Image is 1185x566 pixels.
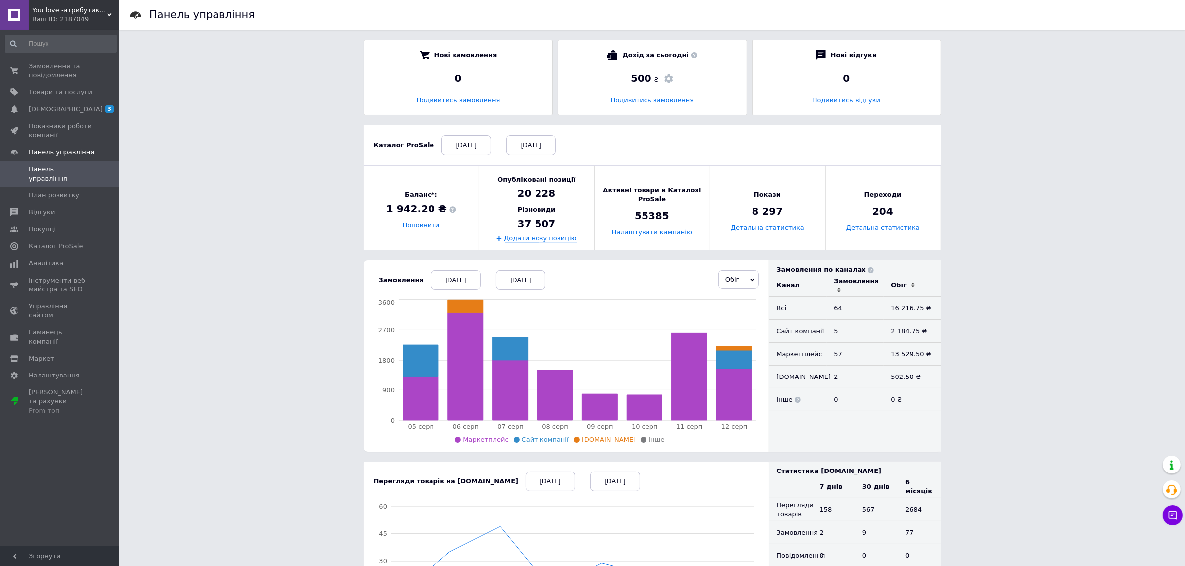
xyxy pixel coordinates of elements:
[29,371,80,380] span: Налаштування
[496,270,545,290] div: [DATE]
[676,423,702,430] tspan: 11 серп
[518,206,555,215] span: Різновиди
[149,9,255,21] h1: Панель управління
[5,35,117,53] input: Пошук
[379,558,387,565] tspan: 30
[648,436,664,443] span: Інше
[769,388,827,411] td: Інше
[379,276,424,284] div: Замовлення
[827,320,884,343] td: 5
[884,297,941,320] td: 16 216.75 ₴
[582,436,636,443] span: [DOMAIN_NAME]
[408,423,434,430] tspan: 05 серп
[622,50,697,60] span: Дохід за сьогодні
[390,417,394,424] tspan: 0
[463,436,508,443] span: Маркетплейс
[441,135,491,155] div: [DATE]
[497,176,575,185] span: Опубліковані позиції
[29,242,83,251] span: Каталог ProSale
[777,467,941,475] div: Статистика [DOMAIN_NAME]
[762,71,931,85] div: 0
[891,281,907,290] div: Обіг
[506,135,556,155] div: [DATE]
[29,406,92,415] div: Prom топ
[898,498,941,521] td: 2684
[654,75,659,84] span: ₴
[725,276,740,283] span: Обіг
[374,477,519,486] div: Перегляди товарів на [DOMAIN_NAME]
[587,423,613,430] tspan: 09 серп
[812,521,855,544] td: 2
[431,270,481,290] div: [DATE]
[29,328,92,346] span: Гаманець компанії
[29,191,79,200] span: План розвитку
[864,190,902,199] span: Переходи
[504,234,576,242] a: Додати нову позицію
[378,299,394,306] tspan: 3600
[382,386,395,394] tspan: 900
[812,498,855,521] td: 158
[752,205,783,219] span: 8 297
[612,229,692,236] a: Налаштувати кампанію
[827,366,884,388] td: 2
[884,388,941,411] td: 0 ₴
[497,423,524,430] tspan: 07 серп
[812,96,880,104] a: Подивитись відгуки
[32,6,107,15] span: You love -атрибутика, сувеніри та прикраси
[855,521,898,544] td: 9
[522,436,569,443] span: Сайт компанії
[29,62,92,80] span: Замовлення та повідомлення
[769,498,812,521] td: Перегляди товарів
[434,50,497,60] span: Нові замовлення
[769,366,827,388] td: [DOMAIN_NAME]
[386,202,456,216] span: 1 942.20 ₴
[846,224,920,232] a: Детальна статистика
[827,343,884,366] td: 57
[29,165,92,183] span: Панель управління
[595,186,710,204] span: Активні товари в Каталозі ProSale
[374,141,434,150] div: Каталог ProSale
[632,423,658,430] tspan: 10 серп
[379,503,387,510] tspan: 60
[29,122,92,140] span: Показники роботи компанії
[777,265,941,274] div: Замовлення по каналах
[754,190,781,199] span: Покази
[29,388,92,415] span: [PERSON_NAME] та рахунки
[611,96,694,104] a: Подивитись замовлення
[769,343,827,366] td: Маркетплейс
[855,498,898,521] td: 567
[827,388,884,411] td: 0
[105,105,114,113] span: 3
[827,297,884,320] td: 64
[590,472,640,491] div: [DATE]
[542,423,568,430] tspan: 08 серп
[452,423,479,430] tspan: 06 серп
[834,277,879,285] div: Замовлення
[374,71,542,85] div: 0
[769,274,827,297] td: Канал
[769,320,827,343] td: Сайт компанії
[1163,505,1183,525] button: Чат з покупцем
[831,50,877,60] span: Нові відгуки
[731,224,804,232] a: Детальна статистика
[29,276,92,294] span: Інструменти веб-майстра та SEO
[518,217,556,231] span: 37 507
[378,326,394,334] tspan: 2700
[29,88,92,96] span: Товари та послуги
[32,15,119,24] div: Ваш ID: 2187049
[29,259,63,268] span: Аналітика
[884,366,941,388] td: 502.50 ₴
[386,190,456,199] span: Баланс*:
[417,96,500,104] a: Подивитись замовлення
[29,148,94,157] span: Панель управління
[631,72,651,84] span: 500
[403,222,440,229] a: Поповнити
[29,225,56,234] span: Покупці
[378,357,394,364] tspan: 1800
[898,475,941,498] th: 6 місяців
[29,105,103,114] span: [DEMOGRAPHIC_DATA]
[29,354,54,363] span: Маркет
[721,423,747,430] tspan: 12 серп
[29,208,55,217] span: Відгуки
[769,297,827,320] td: Всi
